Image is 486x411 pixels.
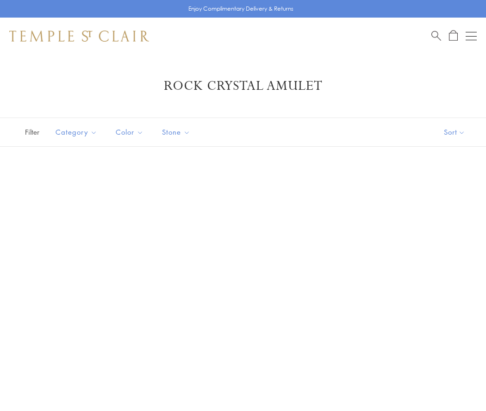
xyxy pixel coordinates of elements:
[423,118,486,146] button: Show sort by
[49,122,104,143] button: Category
[109,122,150,143] button: Color
[188,4,293,13] p: Enjoy Complimentary Delivery & Returns
[9,31,149,42] img: Temple St. Clair
[111,126,150,138] span: Color
[466,31,477,42] button: Open navigation
[51,126,104,138] span: Category
[155,122,197,143] button: Stone
[157,126,197,138] span: Stone
[23,78,463,94] h1: Rock Crystal Amulet
[431,30,441,42] a: Search
[449,30,458,42] a: Open Shopping Bag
